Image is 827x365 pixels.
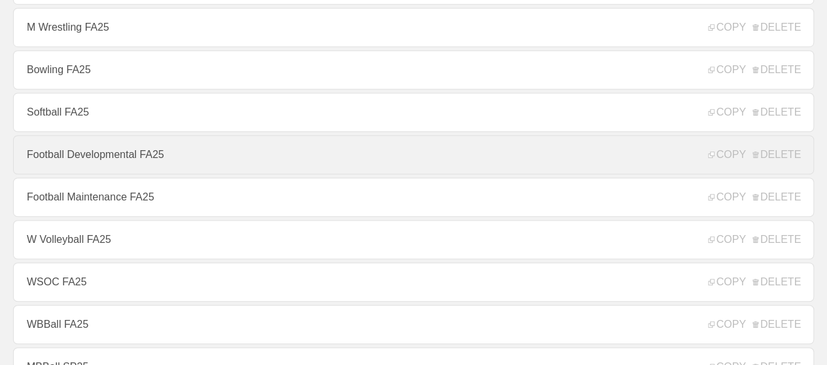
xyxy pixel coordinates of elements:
span: COPY [708,191,745,203]
span: COPY [708,234,745,246]
span: DELETE [752,319,801,330]
iframe: Chat Widget [762,302,827,365]
span: DELETE [752,276,801,288]
span: DELETE [752,234,801,246]
a: WSOC FA25 [13,262,814,302]
span: DELETE [752,106,801,118]
span: COPY [708,149,745,161]
span: DELETE [752,22,801,33]
a: WBBall FA25 [13,305,814,344]
a: M Wrestling FA25 [13,8,814,47]
span: COPY [708,64,745,76]
a: W Volleyball FA25 [13,220,814,259]
a: Softball FA25 [13,93,814,132]
span: COPY [708,22,745,33]
span: DELETE [752,191,801,203]
span: COPY [708,106,745,118]
a: Football Developmental FA25 [13,135,814,174]
span: DELETE [752,64,801,76]
a: Football Maintenance FA25 [13,178,814,217]
span: COPY [708,276,745,288]
a: Bowling FA25 [13,50,814,89]
span: DELETE [752,149,801,161]
span: COPY [708,319,745,330]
